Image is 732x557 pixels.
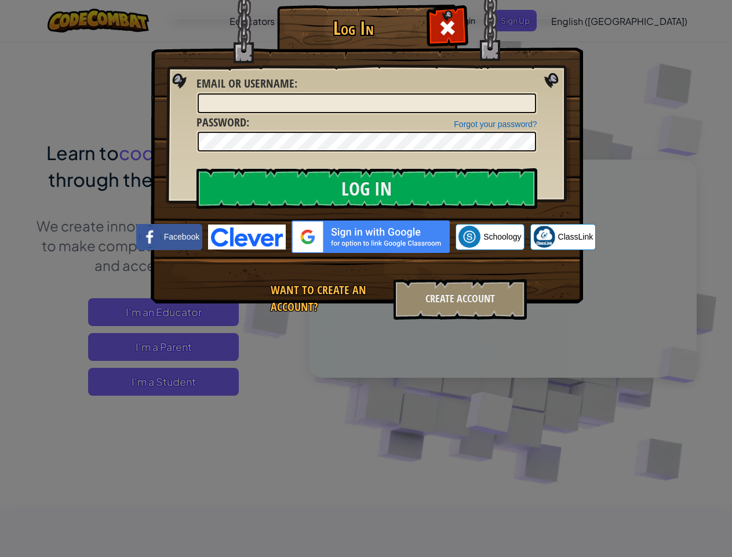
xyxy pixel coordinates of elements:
[458,226,480,248] img: schoology.png
[558,231,593,243] span: ClassLink
[292,220,450,253] img: gplus_sso_button2.svg
[454,120,537,129] a: Forgot your password?
[196,75,294,91] span: Email or Username
[139,226,161,248] img: facebook_small.png
[483,231,521,243] span: Schoology
[196,168,537,209] input: Log In
[164,231,199,243] span: Facebook
[208,225,286,249] img: clever-logo-blue.png
[196,114,249,131] label: :
[394,279,527,320] div: Create Account
[280,18,428,38] h1: Log In
[271,282,387,315] div: Want to create an account?
[196,114,246,130] span: Password
[196,75,297,92] label: :
[533,226,555,248] img: classlink-logo-small.png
